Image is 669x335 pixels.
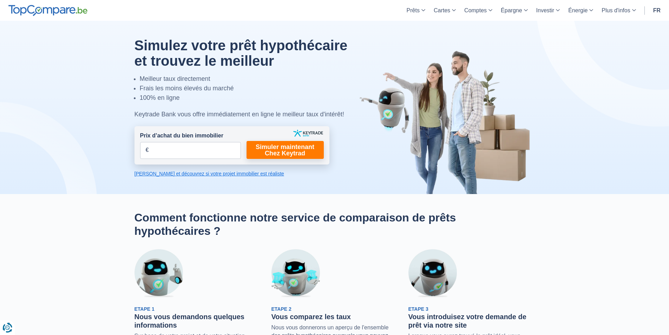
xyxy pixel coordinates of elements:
h3: Nous vous demandons quelques informations [135,313,261,329]
h3: Vous introduisez votre demande de prêt via notre site [408,313,535,329]
a: [PERSON_NAME] et découvrez si votre projet immobilier est réaliste [135,170,329,177]
li: Frais les moins élevés du marché [140,84,364,93]
h3: Vous comparez les taux [271,313,398,321]
div: Keytrade Bank vous offre immédiatement en ligne le meilleur taux d'intérêt! [135,110,364,119]
h2: Comment fonctionne notre service de comparaison de prêts hypothécaires ? [135,211,535,238]
li: Meilleur taux directement [140,74,364,84]
span: € [146,146,149,154]
li: 100% en ligne [140,93,364,103]
img: Etape 3 [408,249,457,298]
img: Etape 2 [271,249,320,298]
h1: Simulez votre prêt hypothécaire et trouvez le meilleur [135,38,364,69]
span: Etape 3 [408,306,428,312]
img: image-hero [359,50,535,194]
img: Etape 1 [135,249,183,298]
img: keytrade [293,130,323,137]
a: Simuler maintenant Chez Keytrad [247,141,324,159]
span: Etape 1 [135,306,155,312]
span: Etape 2 [271,306,291,312]
img: TopCompare [8,5,87,16]
label: Prix d’achat du bien immobilier [140,132,223,140]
